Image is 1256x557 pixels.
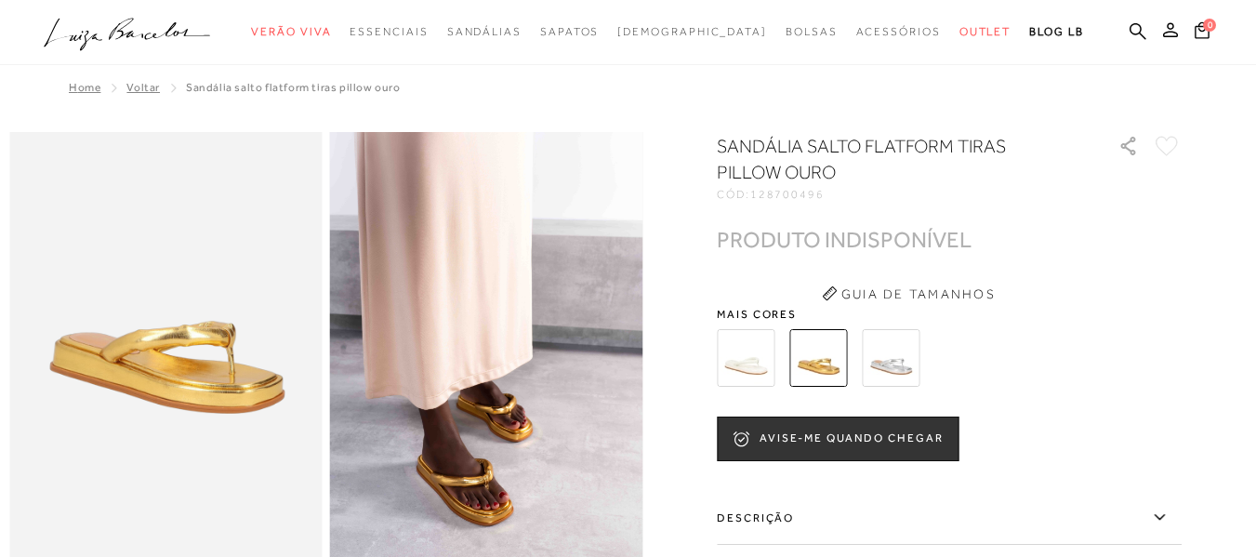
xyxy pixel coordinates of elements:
a: Home [69,81,100,94]
div: CÓD: [717,189,1089,200]
span: Outlet [959,25,1011,38]
a: categoryNavScreenReaderText [856,15,941,49]
span: BLOG LB [1029,25,1083,38]
a: categoryNavScreenReaderText [959,15,1011,49]
button: 0 [1189,20,1215,46]
a: BLOG LB [1029,15,1083,49]
span: 128700496 [750,188,825,201]
span: 0 [1203,19,1216,32]
img: SANDÁLIA SALTO FLATFORM TIRAS PILLOW OFF WHITE [717,329,774,387]
span: SANDÁLIA SALTO FLATFORM TIRAS PILLOW OURO [186,81,401,94]
span: Essenciais [350,25,428,38]
img: SANDÁLIA SALTO FLATFORM TIRAS PILLOW PRATA [862,329,919,387]
span: Acessórios [856,25,941,38]
img: SANDÁLIA SALTO FLATFORM TIRAS PILLOW OURO [789,329,847,387]
h1: SANDÁLIA SALTO FLATFORM TIRAS PILLOW OURO [717,133,1065,185]
a: categoryNavScreenReaderText [540,15,599,49]
a: noSubCategoriesText [617,15,767,49]
span: Verão Viva [251,25,331,38]
a: categoryNavScreenReaderText [350,15,428,49]
span: Sapatos [540,25,599,38]
a: categoryNavScreenReaderText [447,15,522,49]
span: Bolsas [786,25,838,38]
button: Guia de Tamanhos [815,279,1001,309]
a: categoryNavScreenReaderText [786,15,838,49]
div: PRODUTO INDISPONÍVEL [717,230,972,249]
label: Descrição [717,491,1182,545]
a: categoryNavScreenReaderText [251,15,331,49]
button: AVISE-ME QUANDO CHEGAR [717,417,959,461]
a: Voltar [126,81,160,94]
span: Mais cores [717,309,1182,320]
span: [DEMOGRAPHIC_DATA] [617,25,767,38]
span: Sandálias [447,25,522,38]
